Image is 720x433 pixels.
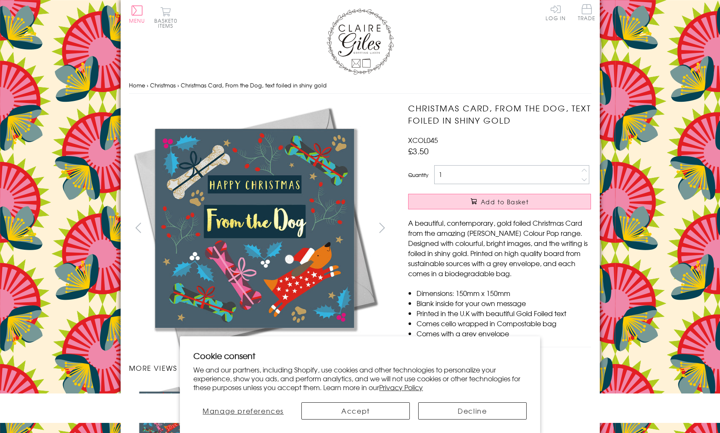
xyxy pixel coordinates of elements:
button: Decline [418,402,527,420]
a: Trade [578,4,596,22]
li: Comes cello wrapped in Compostable bag [417,318,591,328]
img: Christmas Card, From the Dog, text foiled in shiny gold [391,102,644,354]
p: We and our partners, including Shopify, use cookies and other technologies to personalize your ex... [193,365,527,391]
a: Home [129,81,145,89]
li: Comes with a grey envelope [417,328,591,338]
span: Menu [129,17,145,24]
a: Privacy Policy [379,382,423,392]
span: Christmas Card, From the Dog, text foiled in shiny gold [181,81,327,89]
span: Trade [578,4,596,21]
span: › [147,81,148,89]
img: Claire Giles Greetings Cards [327,8,394,75]
li: Dimensions: 150mm x 150mm [417,288,591,298]
button: next [372,218,391,237]
a: Christmas [150,81,176,89]
li: Blank inside for your own message [417,298,591,308]
nav: breadcrumbs [129,77,591,94]
button: Menu [129,5,145,23]
span: 0 items [158,17,177,29]
button: Add to Basket [408,194,591,209]
button: prev [129,218,148,237]
p: A beautiful, contemporary, gold foiled Christmas Card from the amazing [PERSON_NAME] Colour Pop r... [408,218,591,278]
span: › [177,81,179,89]
span: Manage preferences [203,406,284,416]
h3: More views [129,363,392,373]
li: Printed in the U.K with beautiful Gold Foiled text [417,308,591,318]
h2: Cookie consent [193,350,527,362]
span: £3.50 [408,145,429,157]
label: Quantity [408,171,428,179]
img: Christmas Card, From the Dog, text foiled in shiny gold [129,102,381,354]
button: Basket0 items [154,7,177,28]
h1: Christmas Card, From the Dog, text foiled in shiny gold [408,102,591,127]
button: Manage preferences [193,402,293,420]
span: Add to Basket [481,198,529,206]
span: XCOL045 [408,135,438,145]
a: Log In [546,4,566,21]
button: Accept [301,402,410,420]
